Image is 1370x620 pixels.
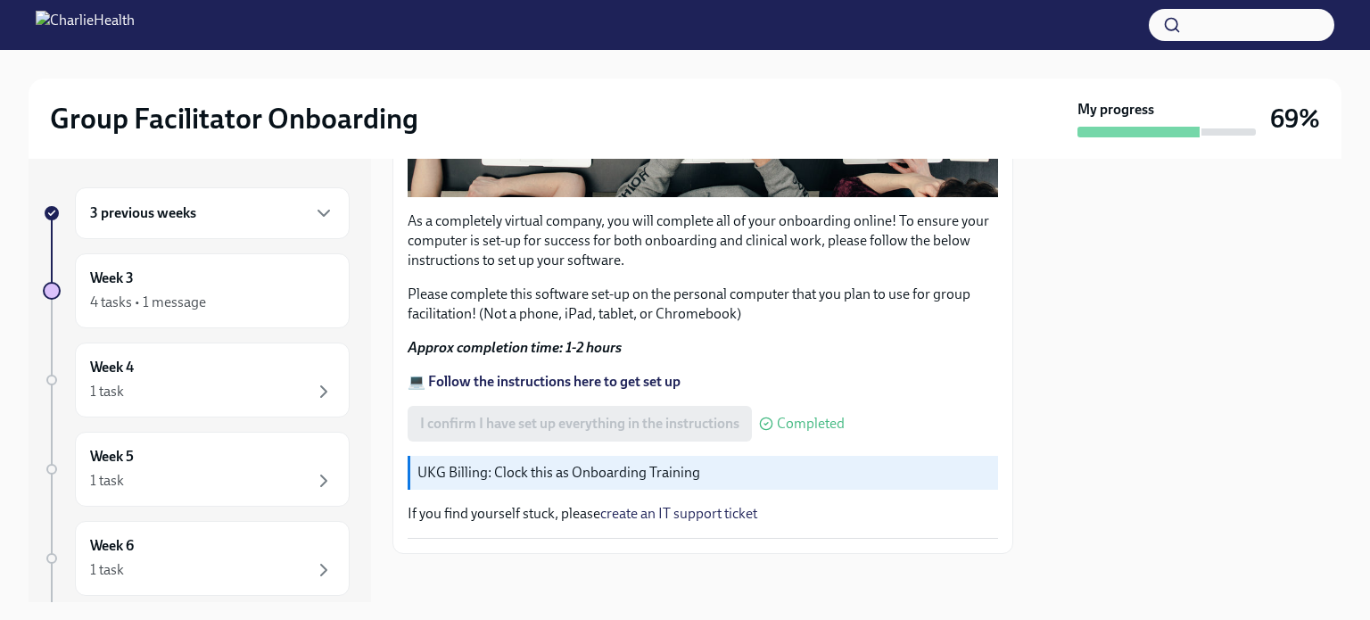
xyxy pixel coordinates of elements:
img: CharlieHealth [36,11,135,39]
h3: 69% [1270,103,1320,135]
h6: Week 5 [90,447,134,467]
span: Completed [777,417,845,431]
p: As a completely virtual company, you will complete all of your onboarding online! To ensure your ... [408,211,998,270]
div: 3 previous weeks [75,187,350,239]
a: Week 61 task [43,521,350,596]
div: 4 tasks • 1 message [90,293,206,312]
h6: Week 3 [90,269,134,288]
strong: My progress [1077,100,1154,120]
p: UKG Billing: Clock this as Onboarding Training [417,463,991,483]
a: Week 34 tasks • 1 message [43,253,350,328]
div: 1 task [90,471,124,491]
strong: Approx completion time: 1-2 hours [408,339,622,356]
a: 💻 Follow the instructions here to get set up [408,373,681,390]
div: 1 task [90,560,124,580]
h6: Week 4 [90,358,134,377]
p: If you find yourself stuck, please [408,504,998,524]
p: Please complete this software set-up on the personal computer that you plan to use for group faci... [408,285,998,324]
a: create an IT support ticket [600,505,757,522]
h6: 3 previous weeks [90,203,196,223]
a: Week 41 task [43,343,350,417]
h2: Group Facilitator Onboarding [50,101,418,136]
h6: Week 6 [90,536,134,556]
a: Week 51 task [43,432,350,507]
div: 1 task [90,382,124,401]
